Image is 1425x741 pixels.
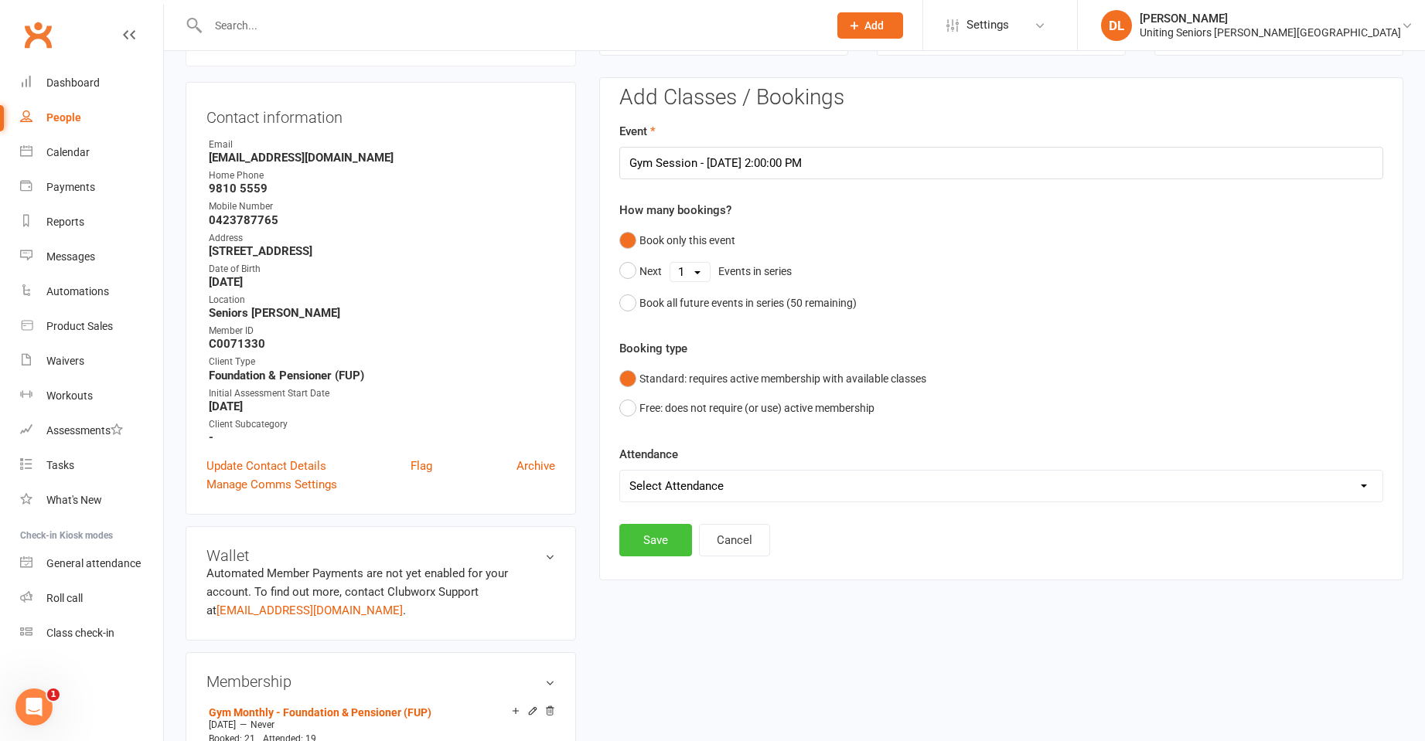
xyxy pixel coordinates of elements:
[619,147,1383,179] input: Please select an Event
[20,274,163,309] a: Automations
[46,250,95,263] div: Messages
[206,475,337,494] a: Manage Comms Settings
[209,324,555,338] div: Member ID
[216,603,403,617] a: [EMAIL_ADDRESS][DOMAIN_NAME]
[20,483,163,518] a: What's New
[619,86,1383,110] h3: Add Classes / Bookings
[619,364,926,393] button: Standard: requires active membership with available classes
[619,524,692,556] button: Save
[209,386,555,401] div: Initial Assessment Start Date
[1140,12,1401,25] div: [PERSON_NAME]
[209,417,555,432] div: Client Subcategory
[15,688,53,726] iframe: Intercom live chat
[619,288,857,318] button: Book all future events in series (50 remaining)
[209,306,555,320] strong: Seniors [PERSON_NAME]
[203,15,817,36] input: Search...
[46,285,109,297] div: Automations
[46,320,113,332] div: Product Sales
[966,8,1009,42] span: Settings
[619,122,656,141] label: Event
[206,566,508,617] no-payment-system: Automated Member Payments are not yet enabled for your account. To find out more, contact Clubwor...
[209,213,555,227] strong: 0423787765
[516,457,555,475] a: Archive
[209,293,555,308] div: Location
[619,226,735,255] button: Book only this event
[20,448,163,483] a: Tasks
[1140,25,1401,39] div: Uniting Seniors [PERSON_NAME][GEOGRAPHIC_DATA]
[209,430,555,444] strong: -
[20,135,163,170] a: Calendar
[699,524,770,556] button: Cancel
[209,182,555,195] strong: 9810 5559
[20,309,163,344] a: Product Sales
[46,557,141,569] div: General attendance
[837,12,903,39] button: Add
[20,413,163,448] a: Assessments
[209,138,555,152] div: Email
[206,547,555,564] h3: Wallet
[20,344,163,379] a: Waivers
[46,146,90,158] div: Calendar
[1101,10,1132,41] div: DL
[209,275,555,289] strong: [DATE]
[251,719,274,730] span: Never
[209,706,431,719] a: Gym Monthly - Foundation & Pensioner (FUP)
[619,339,687,358] label: Booking type
[19,15,57,54] a: Clubworx
[20,205,163,240] a: Reports
[639,294,857,311] div: Book all future events in series ( 50 remaining)
[20,581,163,616] a: Roll call
[20,379,163,413] a: Workouts
[209,231,555,246] div: Address
[46,459,74,471] div: Tasks
[864,19,884,32] span: Add
[619,256,799,288] button: NextEvents in series
[209,151,555,165] strong: [EMAIL_ADDRESS][DOMAIN_NAME]
[209,719,236,730] span: [DATE]
[209,168,555,183] div: Home Phone
[20,100,163,135] a: People
[47,688,60,701] span: 1
[209,244,555,258] strong: [STREET_ADDRESS]
[639,263,662,280] div: Next
[206,103,555,126] h3: Contact information
[46,494,102,506] div: What's New
[46,111,81,124] div: People
[46,592,83,604] div: Roll call
[209,369,555,382] strong: Foundation & Pensioner (FUP)
[209,337,555,351] strong: C0071330
[46,424,123,437] div: Assessments
[205,719,555,731] div: —
[411,457,432,475] a: Flag
[209,199,555,214] div: Mobile Number
[209,399,555,413] strong: [DATE]
[46,76,100,89] div: Dashboard
[619,201,731,219] label: How many bookings?
[619,393,874,423] button: Free: does not require (or use) active membership
[209,355,555,369] div: Client Type
[20,66,163,100] a: Dashboard
[20,170,163,205] a: Payments
[46,181,95,193] div: Payments
[46,355,84,367] div: Waivers
[46,389,93,402] div: Workouts
[619,445,678,464] label: Attendance
[206,673,555,690] h3: Membership
[209,262,555,277] div: Date of Birth
[46,216,84,228] div: Reports
[20,616,163,651] a: Class kiosk mode
[20,546,163,581] a: General attendance kiosk mode
[206,457,326,475] a: Update Contact Details
[20,240,163,274] a: Messages
[46,627,114,639] div: Class check-in
[718,263,792,280] div: Events in series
